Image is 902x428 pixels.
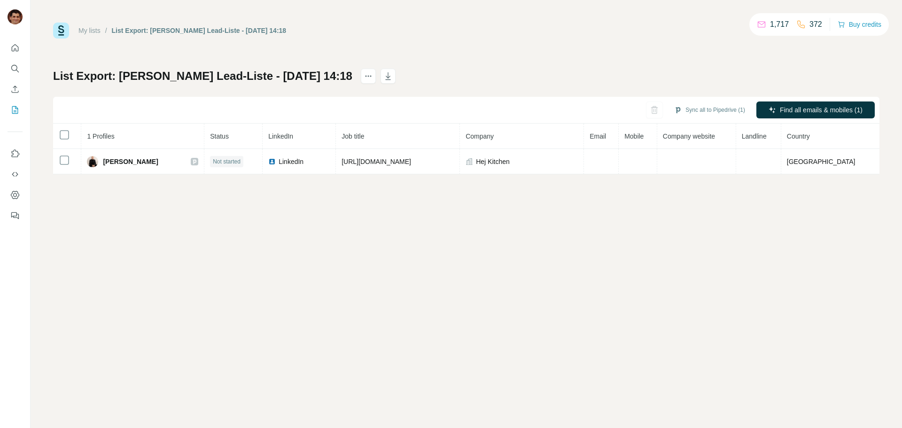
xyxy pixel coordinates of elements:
[53,69,352,84] h1: List Export: [PERSON_NAME] Lead-Liste - [DATE] 14:18
[756,101,875,118] button: Find all emails & mobiles (1)
[103,157,158,166] span: [PERSON_NAME]
[466,132,494,140] span: Company
[668,103,752,117] button: Sync all to Pipedrive (1)
[87,132,114,140] span: 1 Profiles
[787,132,810,140] span: Country
[8,187,23,203] button: Dashboard
[787,158,855,165] span: [GEOGRAPHIC_DATA]
[112,26,287,35] div: List Export: [PERSON_NAME] Lead-Liste - [DATE] 14:18
[8,9,23,24] img: Avatar
[780,105,863,115] span: Find all emails & mobiles (1)
[53,23,69,39] img: Surfe Logo
[342,158,411,165] span: [URL][DOMAIN_NAME]
[838,18,881,31] button: Buy credits
[8,207,23,224] button: Feedback
[279,157,303,166] span: LinkedIn
[342,132,364,140] span: Job title
[213,157,241,166] span: Not started
[770,19,789,30] p: 1,717
[809,19,822,30] p: 372
[8,166,23,183] button: Use Surfe API
[8,81,23,98] button: Enrich CSV
[8,145,23,162] button: Use Surfe on LinkedIn
[663,132,715,140] span: Company website
[742,132,767,140] span: Landline
[624,132,644,140] span: Mobile
[78,27,101,34] a: My lists
[210,132,229,140] span: Status
[268,158,276,165] img: LinkedIn logo
[87,156,98,167] img: Avatar
[8,39,23,56] button: Quick start
[476,157,510,166] span: Hej Kitchen
[590,132,606,140] span: Email
[105,26,107,35] li: /
[8,60,23,77] button: Search
[361,69,376,84] button: actions
[268,132,293,140] span: LinkedIn
[8,101,23,118] button: My lists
